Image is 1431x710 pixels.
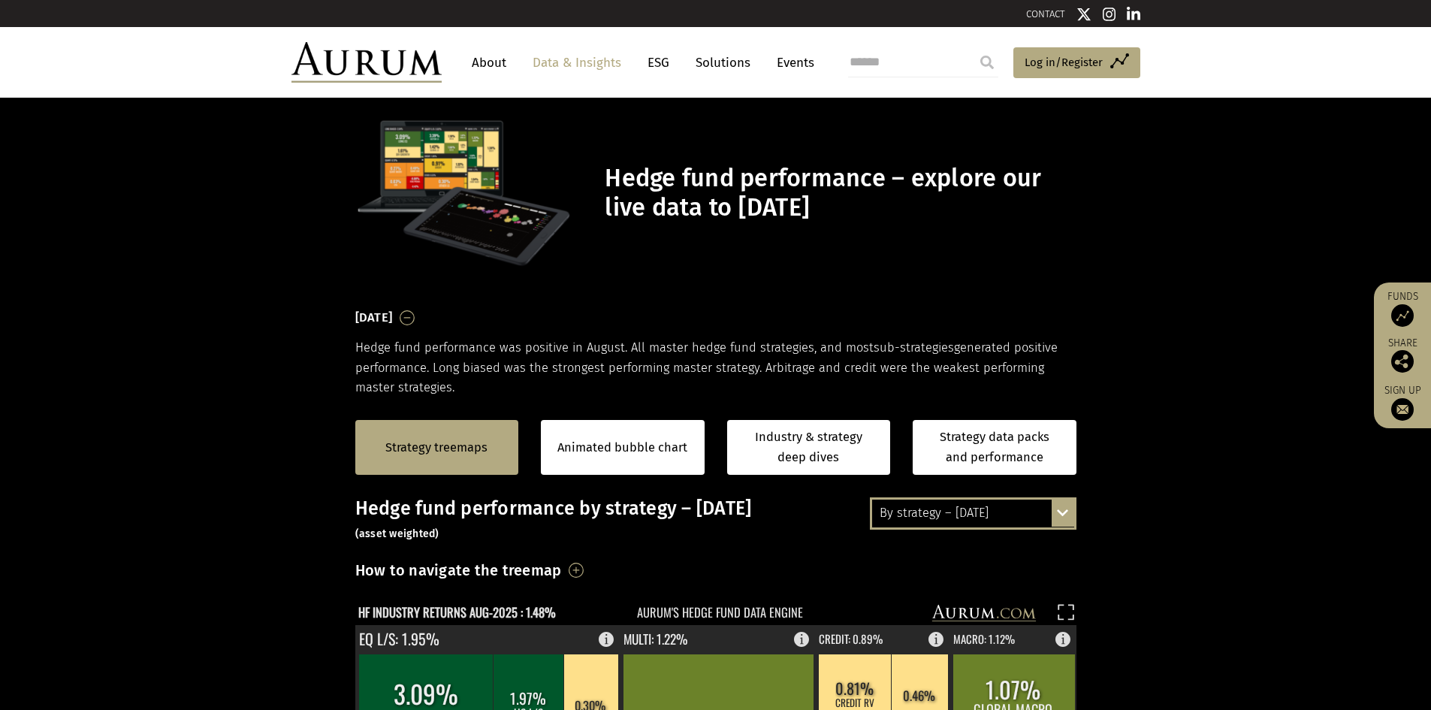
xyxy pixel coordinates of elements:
a: ESG [640,49,677,77]
img: Instagram icon [1103,7,1116,22]
input: Submit [972,47,1002,77]
h3: [DATE] [355,307,393,329]
small: (asset weighted) [355,527,439,540]
div: By strategy – [DATE] [872,500,1074,527]
h1: Hedge fund performance – explore our live data to [DATE] [605,164,1072,222]
a: Animated bubble chart [557,438,687,458]
img: Twitter icon [1076,7,1091,22]
a: Industry & strategy deep dives [727,420,891,475]
a: Funds [1381,290,1423,327]
a: Log in/Register [1013,47,1140,79]
h3: How to navigate the treemap [355,557,562,583]
a: Strategy treemaps [385,438,488,458]
a: Solutions [688,49,758,77]
h3: Hedge fund performance by strategy – [DATE] [355,497,1076,542]
img: Linkedin icon [1127,7,1140,22]
a: Strategy data packs and performance [913,420,1076,475]
a: About [464,49,514,77]
img: Aurum [291,42,442,83]
a: CONTACT [1026,8,1065,20]
a: Events [769,49,814,77]
a: Data & Insights [525,49,629,77]
span: Log in/Register [1025,53,1103,71]
p: Hedge fund performance was positive in August. All master hedge fund strategies, and most generat... [355,338,1076,397]
img: Access Funds [1391,304,1414,327]
img: Share this post [1391,350,1414,373]
a: Sign up [1381,384,1423,421]
div: Share [1381,338,1423,373]
img: Sign up to our newsletter [1391,398,1414,421]
span: sub-strategies [874,340,954,355]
